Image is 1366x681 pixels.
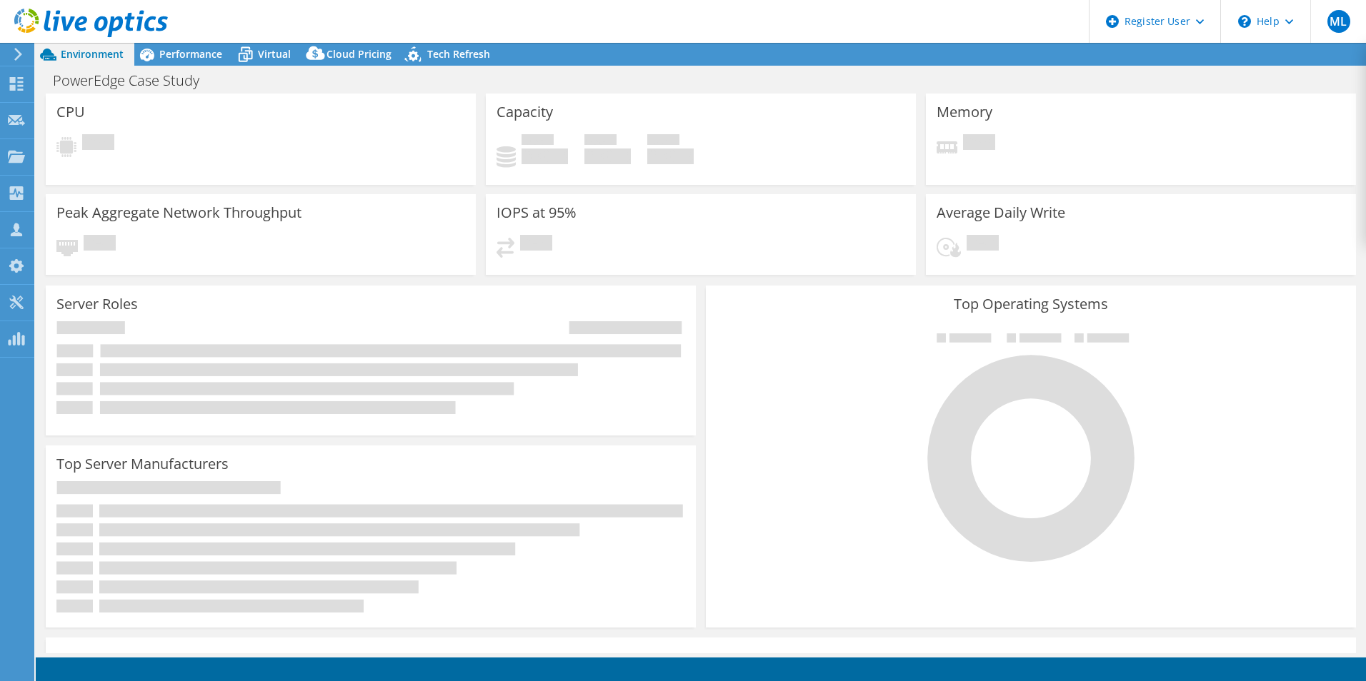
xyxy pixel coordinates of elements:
[56,104,85,120] h3: CPU
[1327,10,1350,33] span: ML
[522,148,568,164] h4: 0 GiB
[159,47,222,61] span: Performance
[326,47,392,61] span: Cloud Pricing
[1238,15,1251,28] svg: \n
[647,134,679,148] span: Total
[56,296,138,312] h3: Server Roles
[427,47,490,61] span: Tech Refresh
[584,148,631,164] h4: 0 GiB
[522,134,554,148] span: Used
[647,148,694,164] h4: 0 GiB
[497,104,553,120] h3: Capacity
[584,134,617,148] span: Free
[717,296,1345,312] h3: Top Operating Systems
[258,47,291,61] span: Virtual
[520,235,552,254] span: Pending
[84,235,116,254] span: Pending
[497,205,577,221] h3: IOPS at 95%
[937,104,992,120] h3: Memory
[56,456,229,472] h3: Top Server Manufacturers
[82,134,114,153] span: Pending
[56,205,301,221] h3: Peak Aggregate Network Throughput
[46,73,221,89] h1: PowerEdge Case Study
[937,205,1065,221] h3: Average Daily Write
[963,134,995,153] span: Pending
[967,235,999,254] span: Pending
[61,47,124,61] span: Environment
